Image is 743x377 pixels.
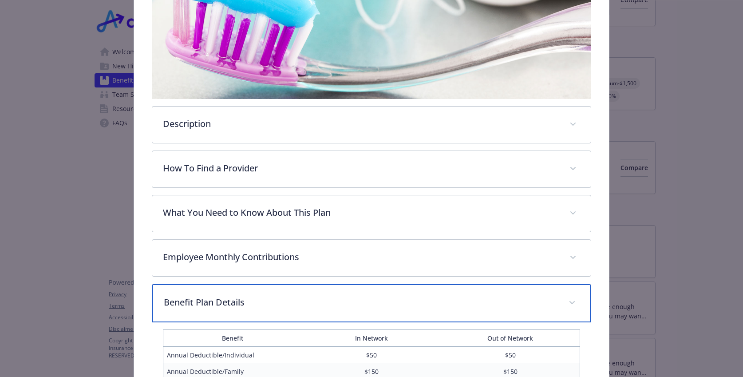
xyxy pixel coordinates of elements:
[163,330,302,347] th: Benefit
[302,347,441,364] td: $50
[163,347,302,364] td: Annual Deductible/Individual
[163,206,558,219] p: What You Need to Know About This Plan
[152,151,590,187] div: How To Find a Provider
[163,162,558,175] p: How To Find a Provider
[302,330,441,347] th: In Network
[164,296,557,309] p: Benefit Plan Details
[163,117,558,131] p: Description
[152,284,590,322] div: Benefit Plan Details
[152,240,590,276] div: Employee Monthly Contributions
[441,347,580,364] td: $50
[152,107,590,143] div: Description
[152,195,590,232] div: What You Need to Know About This Plan
[441,330,580,347] th: Out of Network
[163,250,558,264] p: Employee Monthly Contributions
